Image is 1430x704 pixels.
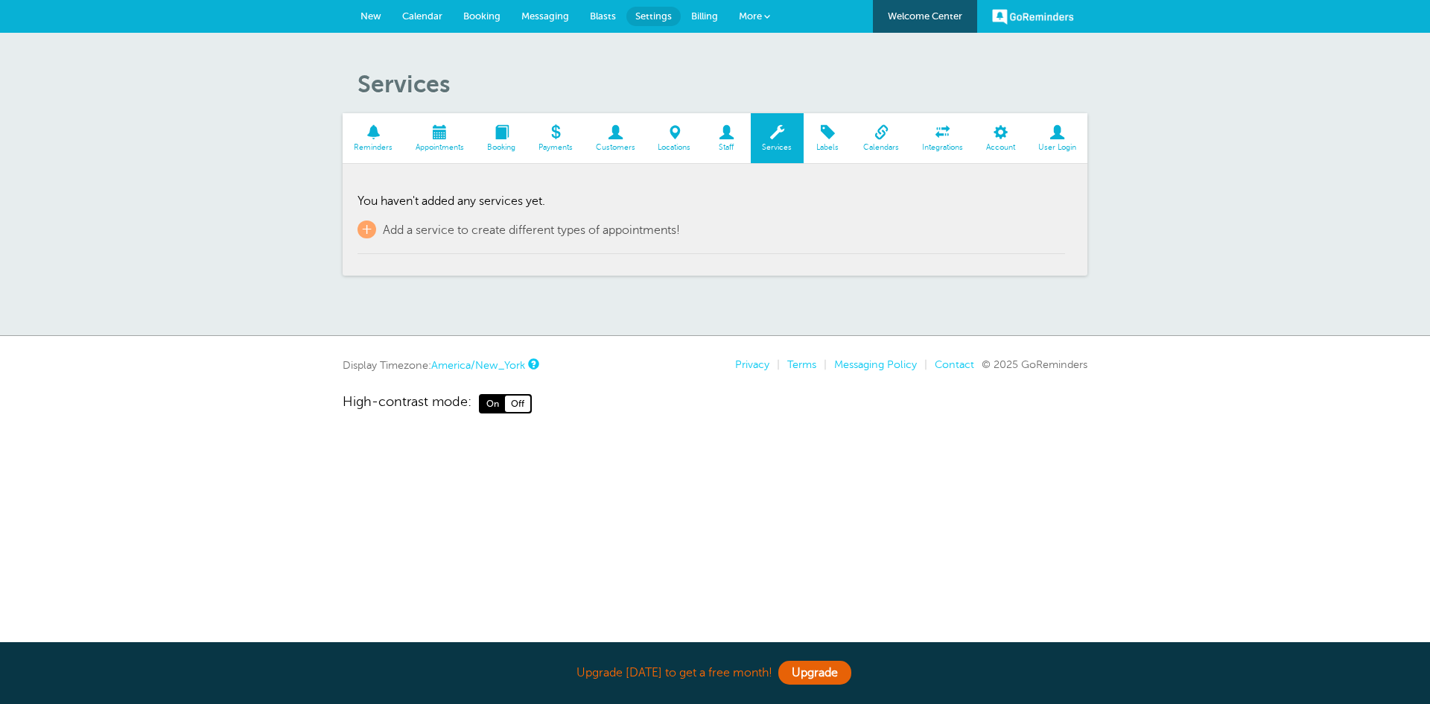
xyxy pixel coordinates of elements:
a: Privacy [735,358,769,370]
span: Locations [654,143,695,152]
span: Staff [710,143,743,152]
a: Payments [527,113,584,163]
span: New [360,10,381,22]
a: + Add a service to create different types of appointments! [357,221,680,238]
a: Integrations [911,113,975,163]
span: Settings [635,10,672,22]
span: Add a service to create different types of appointments! [383,223,680,237]
a: High-contrast mode: On Off [343,394,1087,413]
span: High-contrast mode: [343,394,471,413]
span: Booking [463,10,500,22]
a: Customers [584,113,646,163]
span: Services [758,143,796,152]
li: | [816,358,827,371]
a: Staff [702,113,751,163]
a: This is the timezone being used to display dates and times to you on this device. Click the timez... [528,359,537,369]
a: Contact [935,358,974,370]
span: Account [982,143,1019,152]
span: Billing [691,10,718,22]
li: | [917,358,927,371]
a: America/New_York [431,359,525,371]
a: Booking [476,113,527,163]
a: Settings [626,7,681,26]
a: Appointments [404,113,476,163]
a: Upgrade [778,661,851,685]
li: | [769,358,780,371]
a: Account [974,113,1026,163]
span: More [739,10,762,22]
span: Payments [534,143,576,152]
a: Calendars [852,113,911,163]
a: User Login [1026,113,1087,163]
span: Labels [811,143,845,152]
p: You haven't added any services yet. [357,194,1065,209]
span: Booking [483,143,520,152]
span: Calendars [859,143,903,152]
a: Messaging Policy [834,358,917,370]
div: Upgrade [DATE] to get a free month! [343,657,1087,689]
div: Display Timezone: [343,358,537,372]
span: Messaging [521,10,569,22]
a: Locations [646,113,702,163]
span: Appointments [412,143,468,152]
span: + [357,221,376,238]
span: Customers [591,143,639,152]
a: Terms [787,358,816,370]
a: Labels [804,113,852,163]
a: Reminders [343,113,404,163]
span: Off [505,396,530,412]
span: Blasts [590,10,616,22]
span: Integrations [918,143,967,152]
span: On [480,396,505,412]
span: Reminders [350,143,397,152]
h1: Services [357,70,1087,98]
span: Calendar [402,10,442,22]
span: User Login [1034,143,1080,152]
span: © 2025 GoReminders [982,358,1087,370]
